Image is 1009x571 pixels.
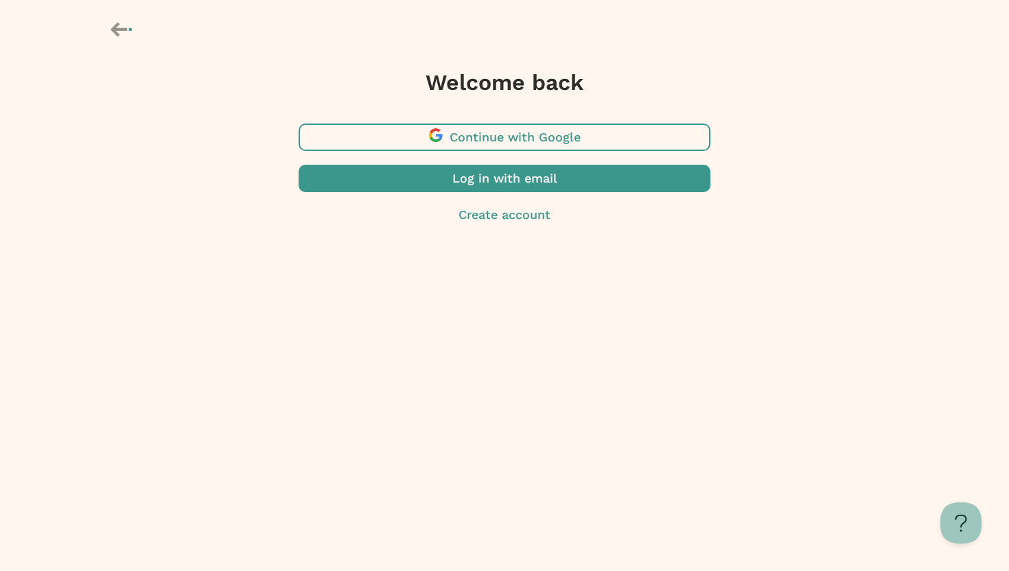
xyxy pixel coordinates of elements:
button: Create account [299,206,710,224]
h3: Welcome back [299,69,710,96]
button: Log in with email [299,165,710,192]
button: Continue with Google [299,124,710,151]
iframe: Toggle Customer Support [940,502,982,544]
